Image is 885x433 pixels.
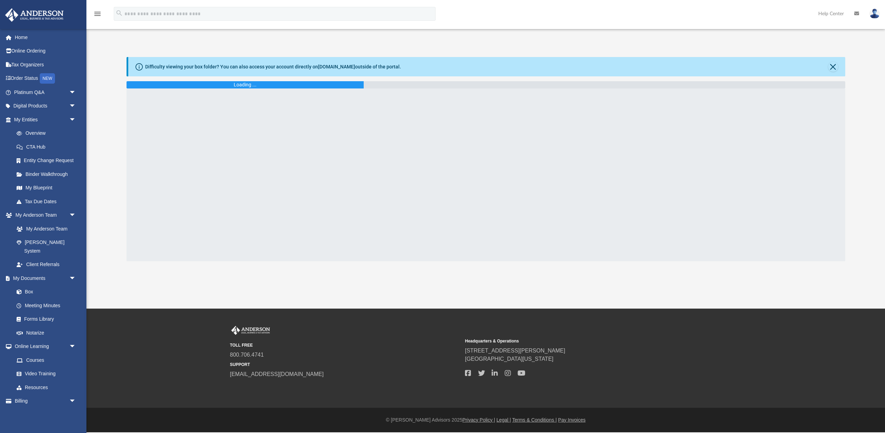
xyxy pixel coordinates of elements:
[230,352,264,358] a: 800.706.4741
[234,81,257,88] div: Loading ...
[10,154,86,168] a: Entity Change Request
[558,417,585,423] a: Pay Invoices
[5,113,86,126] a: My Entitiesarrow_drop_down
[318,64,355,69] a: [DOMAIN_NAME]
[3,8,66,22] img: Anderson Advisors Platinum Portal
[5,271,83,285] a: My Documentsarrow_drop_down
[69,340,83,354] span: arrow_drop_down
[69,271,83,285] span: arrow_drop_down
[10,236,83,258] a: [PERSON_NAME] System
[512,417,557,423] a: Terms & Conditions |
[5,208,83,222] a: My Anderson Teamarrow_drop_down
[10,353,83,367] a: Courses
[10,258,83,272] a: Client Referrals
[5,340,83,354] a: Online Learningarrow_drop_down
[86,416,885,424] div: © [PERSON_NAME] Advisors 2025
[869,9,880,19] img: User Pic
[828,62,838,72] button: Close
[465,356,553,362] a: [GEOGRAPHIC_DATA][US_STATE]
[230,371,324,377] a: [EMAIL_ADDRESS][DOMAIN_NAME]
[10,312,80,326] a: Forms Library
[230,361,460,368] small: SUPPORT
[5,44,86,58] a: Online Ordering
[10,326,83,340] a: Notarize
[10,140,86,154] a: CTA Hub
[145,63,401,70] div: Difficulty viewing your box folder? You can also access your account directly on outside of the p...
[10,195,86,208] a: Tax Due Dates
[10,167,86,181] a: Binder Walkthrough
[10,285,80,299] a: Box
[10,181,83,195] a: My Blueprint
[10,367,80,381] a: Video Training
[5,394,86,408] a: Billingarrow_drop_down
[69,208,83,223] span: arrow_drop_down
[230,342,460,348] small: TOLL FREE
[93,13,102,18] a: menu
[69,394,83,408] span: arrow_drop_down
[5,408,86,422] a: Events Calendar
[5,85,86,99] a: Platinum Q&Aarrow_drop_down
[463,417,495,423] a: Privacy Policy |
[5,99,86,113] a: Digital Productsarrow_drop_down
[69,113,83,127] span: arrow_drop_down
[10,380,83,394] a: Resources
[10,222,80,236] a: My Anderson Team
[10,126,86,140] a: Overview
[69,99,83,113] span: arrow_drop_down
[69,85,83,100] span: arrow_drop_down
[40,73,55,84] div: NEW
[93,10,102,18] i: menu
[5,30,86,44] a: Home
[496,417,511,423] a: Legal |
[465,338,695,344] small: Headquarters & Operations
[5,72,86,86] a: Order StatusNEW
[230,326,271,335] img: Anderson Advisors Platinum Portal
[10,299,83,312] a: Meeting Minutes
[5,58,86,72] a: Tax Organizers
[465,348,565,354] a: [STREET_ADDRESS][PERSON_NAME]
[115,9,123,17] i: search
